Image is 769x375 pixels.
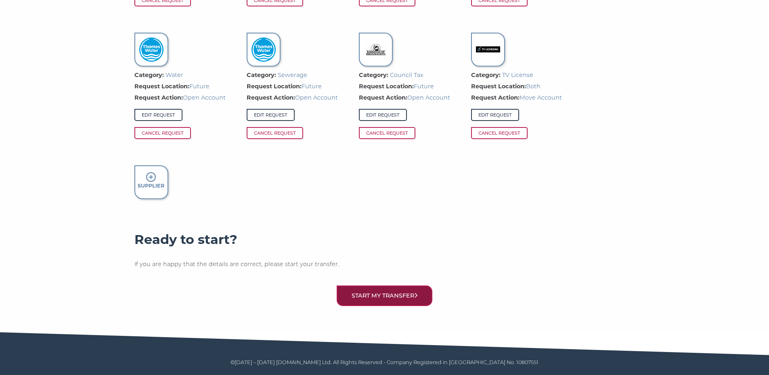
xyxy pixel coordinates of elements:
span: Sewerage [278,71,307,79]
span: Council Tax [390,71,423,79]
span: Move Account [520,94,562,101]
strong: Request Location: [247,83,302,90]
span: Open Account [183,94,226,101]
img: Thames Water [251,37,276,62]
strong: Request Action: [247,94,295,101]
span: Cancel Request [471,127,528,139]
strong: Supplier [138,183,164,189]
p: ©[DATE] – [DATE] [DOMAIN_NAME] Ltd. All Rights Reserved - Company Registered in [GEOGRAPHIC_DATA]... [128,358,641,367]
span: Both [526,83,541,90]
strong: Request Location: [134,83,189,90]
span: Water [166,71,183,79]
span: Cancel Request [134,127,191,139]
span: Future [414,83,434,90]
span: Open Account [407,94,450,101]
span: Future [189,83,210,90]
span: Open Account [295,94,338,101]
a: Edit Request [247,109,295,121]
strong: Request Action: [359,94,407,101]
a: Edit Request [471,109,519,121]
strong: Category: [359,71,388,79]
a: Edit Request [134,109,182,121]
p: If you are happy that the details are correct, please start your transfer. [134,260,635,269]
span: Cancel Request [247,127,303,139]
strong: Category: [134,71,164,79]
strong: Request Action: [134,94,183,101]
img: Thames Water [139,37,163,62]
strong: Request Location: [471,83,526,90]
span: TV License [502,71,533,79]
strong: Category: [471,71,501,79]
span: Cancel Request [359,127,415,139]
strong: Category: [247,71,276,79]
button: Start my transfer [337,285,433,306]
img: Borough of Broxbourne Council [364,37,388,62]
strong: Request Location: [359,83,414,90]
strong: Request Action: [471,94,520,101]
h4: Ready to start? [134,231,635,248]
a: Edit Request [359,109,407,121]
span: Future [302,83,322,90]
img: TV Licensing [476,37,500,62]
